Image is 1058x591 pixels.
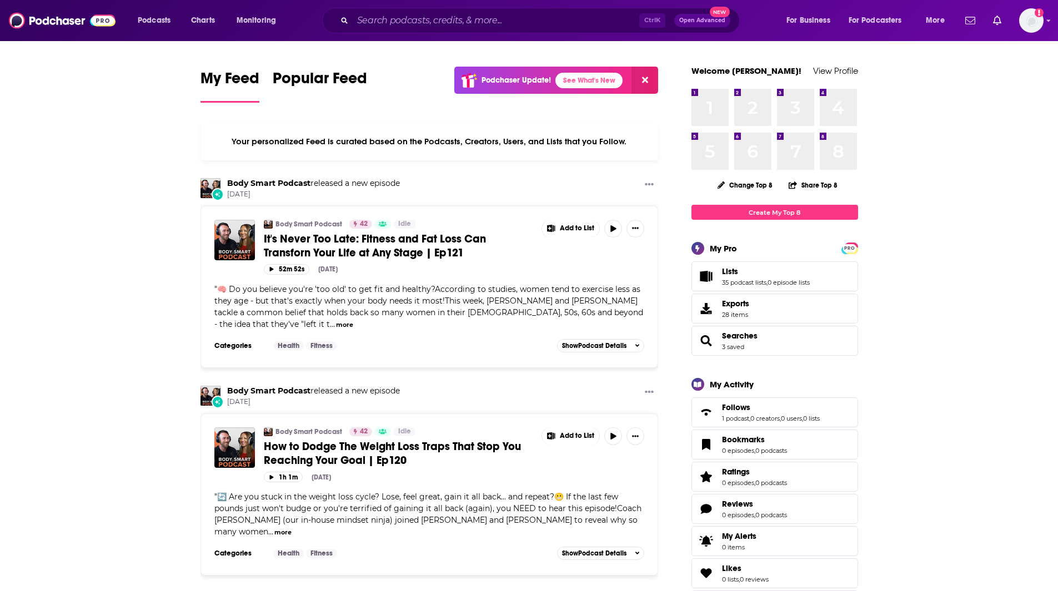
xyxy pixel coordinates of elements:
button: ShowPodcast Details [557,339,645,352]
p: Podchaser Update! [482,75,551,85]
a: Searches [695,333,718,348]
span: Show Podcast Details [562,342,626,350]
button: open menu [130,12,185,29]
img: Body Smart Podcast [264,427,273,436]
span: Bookmarks [722,435,765,444]
button: Show profile menu [1019,8,1044,33]
a: Welcome [PERSON_NAME]! [691,65,801,76]
span: 42 [360,219,368,230]
img: Body Smart Podcast [200,178,220,198]
a: Idle [394,427,415,436]
span: 🔄 Are you stuck in the weight loss cycle? Lose, feel great, gain it all back... and repeat?😬 If t... [214,492,641,537]
div: Search podcasts, credits, & more... [333,8,750,33]
div: New Episode [212,188,224,200]
a: Follows [695,405,718,420]
a: Create My Top 8 [691,205,858,220]
span: Podcasts [138,13,171,28]
span: Open Advanced [679,18,725,23]
a: Charts [184,12,222,29]
img: How to Dodge The Weight Loss Traps That Stop You Reaching Your Goal | Ep120 [214,427,255,468]
a: Reviews [695,501,718,517]
a: Lists [695,269,718,284]
a: Show notifications dropdown [989,11,1006,30]
a: Lists [722,266,810,276]
span: , [749,415,750,422]
a: Searches [722,331,758,341]
span: Add to List [560,224,594,233]
h3: Categories [214,549,264,558]
span: How to Dodge The Weight Loss Traps That Stop You Reaching Your Goal | Ep120 [264,440,521,467]
a: 0 lists [803,415,820,422]
button: 52m 52s [264,264,309,275]
button: Show More Button [626,220,644,238]
span: " [214,284,643,329]
span: Idle [398,219,411,230]
span: Lists [691,261,858,291]
span: It's Never Too Late: Fitness and Fat Loss Can Transforn Your Life at Any Stage | Ep121 [264,232,486,260]
button: 1h 1m [264,472,303,482]
a: My Alerts [691,526,858,556]
a: Body Smart Podcast [275,220,342,229]
button: Show More Button [626,427,644,445]
img: It's Never Too Late: Fitness and Fat Loss Can Transforn Your Life at Any Stage | Ep121 [214,220,255,260]
a: 0 episodes [722,511,754,519]
a: View Profile [813,65,858,76]
button: Change Top 8 [711,178,780,192]
a: It's Never Too Late: Fitness and Fat Loss Can Transforn Your Life at Any Stage | Ep121 [264,232,534,260]
span: Reviews [691,494,858,524]
a: 42 [349,220,372,229]
a: 0 reviews [740,575,769,583]
div: Your personalized Feed is curated based on the Podcasts, Creators, Users, and Lists that you Follow. [200,123,659,160]
button: Show More Button [640,386,658,400]
a: Bookmarks [695,437,718,452]
a: Idle [394,220,415,229]
span: Bookmarks [691,430,858,459]
span: My Feed [200,69,259,94]
a: See What's New [555,73,623,88]
div: My Pro [710,243,737,254]
a: Body Smart Podcast [227,178,310,188]
span: For Business [786,13,830,28]
span: Follows [722,402,750,412]
div: [DATE] [312,473,331,481]
span: , [802,415,803,422]
button: Share Top 8 [788,174,838,196]
span: 42 [360,426,368,437]
span: Monitoring [237,13,276,28]
a: Follows [722,402,820,412]
div: New Episode [212,396,224,408]
a: 0 creators [750,415,780,422]
a: Body Smart Podcast [227,386,310,396]
button: Open AdvancedNew [674,14,730,27]
a: My Feed [200,69,259,103]
a: Health [273,341,304,350]
span: Searches [691,326,858,356]
a: How to Dodge The Weight Loss Traps That Stop You Reaching Your Goal | Ep120 [264,440,534,467]
span: Exports [722,299,749,309]
svg: Add a profile image [1035,8,1044,17]
span: My Alerts [695,533,718,549]
span: Likes [691,558,858,588]
span: , [754,479,755,487]
a: Fitness [306,549,337,558]
button: ShowPodcast Details [557,547,645,560]
a: 0 episode lists [768,279,810,286]
span: PRO [843,244,856,252]
span: Reviews [722,499,753,509]
a: 0 episodes [722,447,754,454]
span: My Alerts [722,531,756,541]
span: New [710,7,730,17]
button: open menu [918,12,959,29]
input: Search podcasts, credits, & more... [353,12,639,29]
span: " [214,492,641,537]
a: Show notifications dropdown [961,11,980,30]
a: 0 episodes [722,479,754,487]
button: more [336,320,353,330]
img: Podchaser - Follow, Share and Rate Podcasts [9,10,116,31]
span: Logged in as AtriaBooks [1019,8,1044,33]
h3: released a new episode [227,178,400,189]
span: , [754,447,755,454]
a: PRO [843,244,856,252]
